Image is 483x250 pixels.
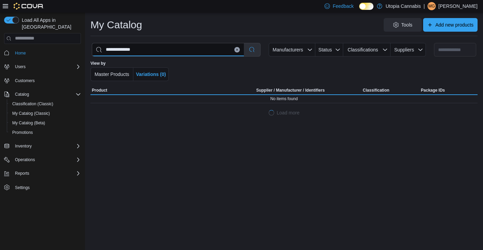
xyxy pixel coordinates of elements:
h1: My Catalog [90,18,142,32]
span: Load more [277,109,300,116]
button: Catalog [1,90,84,99]
span: Product [92,88,107,93]
span: Settings [15,185,30,190]
span: Add new products [435,21,473,28]
span: My Catalog (Classic) [10,109,81,118]
button: Manufacturers [269,43,315,57]
span: Promotions [10,128,81,137]
a: My Catalog (Classic) [10,109,53,118]
span: Variations (0) [136,72,166,77]
button: Master Products [90,67,133,81]
button: LoadingLoad more [266,106,302,120]
button: Users [1,62,84,72]
span: Settings [12,183,81,191]
a: Promotions [10,128,36,137]
span: My Catalog (Beta) [12,120,45,126]
span: Operations [15,157,35,162]
span: Promotions [12,130,33,135]
span: MG [428,2,435,10]
input: Dark Mode [359,3,373,10]
span: Classification [363,88,389,93]
span: My Catalog (Classic) [12,111,50,116]
button: Inventory [1,141,84,151]
button: Settings [1,182,84,192]
span: Status [318,47,332,52]
button: Home [1,48,84,58]
span: Feedback [333,3,353,10]
button: Tools [384,18,422,32]
button: Add new products [423,18,478,32]
span: Tools [401,21,413,28]
button: Users [12,63,28,71]
span: Operations [12,156,81,164]
span: No items found [270,96,298,101]
span: Customers [12,76,81,85]
button: Inventory [12,142,34,150]
a: Settings [12,184,32,192]
span: Inventory [12,142,81,150]
span: Home [15,50,26,56]
button: Classifications [343,43,390,57]
p: [PERSON_NAME] [438,2,478,10]
button: Clear input [234,47,240,52]
button: Variations (0) [133,67,169,81]
span: Load All Apps in [GEOGRAPHIC_DATA] [19,17,81,30]
span: Home [12,49,81,57]
span: Supplier / Manufacturer / Identifiers [247,88,324,93]
a: Home [12,49,29,57]
span: Catalog [12,90,81,98]
span: Customers [15,78,35,83]
a: My Catalog (Beta) [10,119,48,127]
button: Reports [1,169,84,178]
a: Classification (Classic) [10,100,56,108]
img: Cova [14,3,44,10]
p: Utopia Cannabis [386,2,421,10]
button: Classification (Classic) [7,99,84,109]
p: | [423,2,425,10]
span: Users [15,64,26,69]
div: Madison Goldstein [428,2,436,10]
button: My Catalog (Classic) [7,109,84,118]
span: Classifications [348,47,378,52]
span: Master Products [95,72,129,77]
button: Reports [12,169,32,177]
button: My Catalog (Beta) [7,118,84,128]
span: Inventory [15,143,32,149]
span: Classification (Classic) [12,101,53,107]
span: Catalog [15,92,29,97]
span: Classification (Classic) [10,100,81,108]
div: Supplier / Manufacturer / Identifiers [256,88,324,93]
nav: Complex example [4,45,81,210]
span: Reports [15,171,29,176]
span: Suppliers [394,47,414,52]
button: Status [315,43,344,57]
span: My Catalog (Beta) [10,119,81,127]
span: Reports [12,169,81,177]
button: Operations [12,156,38,164]
span: Loading [269,110,274,115]
button: Suppliers [390,43,426,57]
span: Package IDs [421,88,445,93]
a: Customers [12,77,37,85]
label: View by [90,61,105,66]
button: Catalog [12,90,32,98]
span: Manufacturers [273,47,303,52]
button: Customers [1,76,84,85]
button: Promotions [7,128,84,137]
span: Users [12,63,81,71]
button: Operations [1,155,84,165]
